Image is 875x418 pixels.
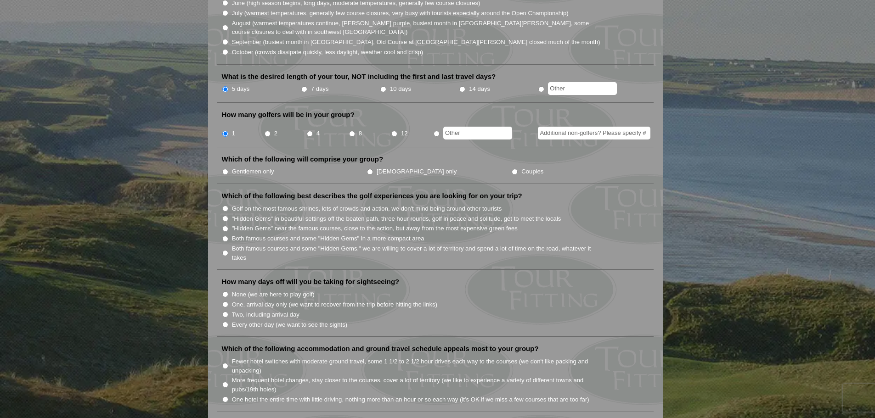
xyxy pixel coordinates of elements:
[222,72,496,81] label: What is the desired length of your tour, NOT including the first and last travel days?
[232,395,589,404] label: One hotel the entire time with little driving, nothing more than an hour or so each way (it’s OK ...
[232,204,502,213] label: Golf on the most famous shrines, lots of crowds and action, we don't mind being around other tour...
[222,191,522,201] label: Which of the following best describes the golf experiences you are looking for on your trip?
[359,129,362,138] label: 8
[232,300,437,309] label: One, arrival day only (we want to recover from the trip before hitting the links)
[222,110,355,119] label: How many golfers will be in your group?
[443,127,512,139] input: Other
[274,129,277,138] label: 2
[222,155,384,164] label: Which of the following will comprise your group?
[232,376,601,394] label: More frequent hotel changes, stay closer to the courses, cover a lot of territory (we like to exp...
[232,234,424,243] label: Both famous courses and some "Hidden Gems" in a more compact area
[401,129,408,138] label: 12
[222,344,539,353] label: Which of the following accommodation and ground travel schedule appeals most to your group?
[311,84,329,94] label: 7 days
[222,277,400,286] label: How many days off will you be taking for sightseeing?
[390,84,411,94] label: 10 days
[469,84,490,94] label: 14 days
[232,290,315,299] label: None (we are here to play golf)
[232,310,299,319] label: Two, including arrival day
[548,82,617,95] input: Other
[316,129,320,138] label: 4
[377,167,457,176] label: [DEMOGRAPHIC_DATA] only
[232,48,423,57] label: October (crowds dissipate quickly, less daylight, weather cool and crisp)
[232,38,600,47] label: September (busiest month in [GEOGRAPHIC_DATA], Old Course at [GEOGRAPHIC_DATA][PERSON_NAME] close...
[232,9,569,18] label: July (warmest temperatures, generally few course closures, very busy with tourists especially aro...
[232,84,250,94] label: 5 days
[232,224,518,233] label: "Hidden Gems" near the famous courses, close to the action, but away from the most expensive gree...
[538,127,650,139] input: Additional non-golfers? Please specify #
[232,244,601,262] label: Both famous courses and some "Hidden Gems," we are willing to cover a lot of territory and spend ...
[521,167,543,176] label: Couples
[232,320,347,329] label: Every other day (we want to see the sights)
[232,19,601,37] label: August (warmest temperatures continue, [PERSON_NAME] purple, busiest month in [GEOGRAPHIC_DATA][P...
[232,167,274,176] label: Gentlemen only
[232,357,601,375] label: Fewer hotel switches with moderate ground travel, some 1 1/2 to 2 1/2 hour drives each way to the...
[232,214,561,223] label: "Hidden Gems" in beautiful settings off the beaten path, three hour rounds, golf in peace and sol...
[232,129,235,138] label: 1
